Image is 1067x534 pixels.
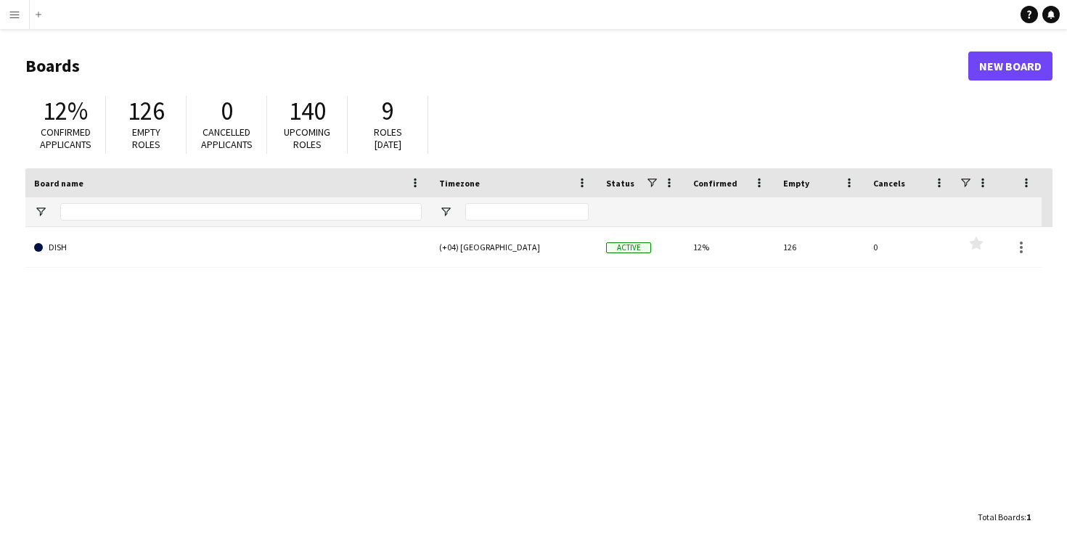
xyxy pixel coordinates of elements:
[606,242,651,253] span: Active
[40,126,91,151] span: Confirmed applicants
[864,227,954,267] div: 0
[201,126,253,151] span: Cancelled applicants
[289,95,326,127] span: 140
[382,95,394,127] span: 9
[978,503,1031,531] div: :
[430,227,597,267] div: (+04) [GEOGRAPHIC_DATA]
[60,203,422,221] input: Board name Filter Input
[978,512,1024,522] span: Total Boards
[43,95,88,127] span: 12%
[783,178,809,189] span: Empty
[34,227,422,268] a: DISH
[968,52,1052,81] a: New Board
[132,126,160,151] span: Empty roles
[284,126,330,151] span: Upcoming roles
[693,178,737,189] span: Confirmed
[465,203,589,221] input: Timezone Filter Input
[439,178,480,189] span: Timezone
[128,95,165,127] span: 126
[439,205,452,218] button: Open Filter Menu
[34,178,83,189] span: Board name
[606,178,634,189] span: Status
[221,95,233,127] span: 0
[774,227,864,267] div: 126
[374,126,402,151] span: Roles [DATE]
[684,227,774,267] div: 12%
[25,55,968,77] h1: Boards
[1026,512,1031,522] span: 1
[34,205,47,218] button: Open Filter Menu
[873,178,905,189] span: Cancels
